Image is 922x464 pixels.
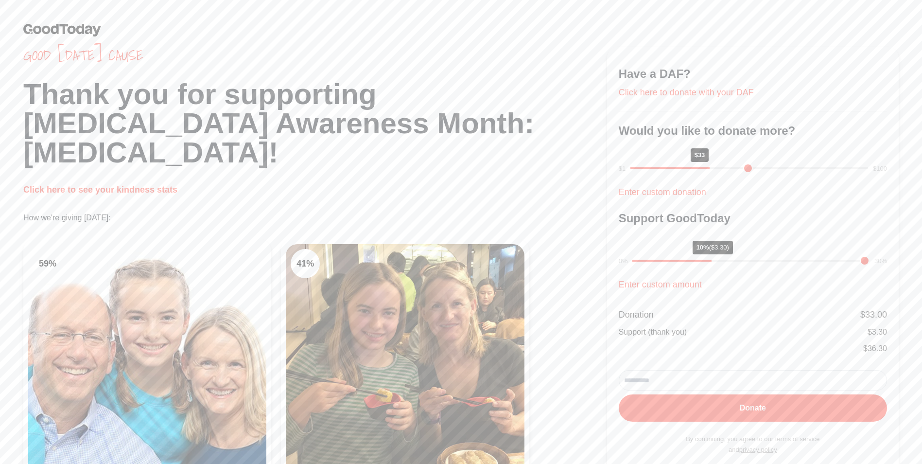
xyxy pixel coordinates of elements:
a: Enter custom donation [619,187,706,197]
div: 59 % [33,249,62,278]
img: GoodToday [23,23,101,36]
button: Donate [619,394,887,422]
div: $ [860,308,887,321]
div: 10% [693,241,733,254]
span: ($3.30) [709,244,729,251]
div: 0% [619,256,628,266]
span: 36.30 [868,344,887,353]
p: By continuing, you agree to our terms of service and [619,434,887,455]
div: 41 % [291,249,320,278]
div: $ [863,343,887,355]
div: $1 [619,164,626,174]
a: privacy policy [739,446,777,453]
p: How we're giving [DATE]: [23,212,607,224]
h3: Support GoodToday [619,211,887,226]
div: $ [868,326,887,338]
a: Enter custom amount [619,280,702,289]
a: Click here to see your kindness stats [23,185,177,195]
h3: Have a DAF? [619,66,887,82]
a: Click here to donate with your DAF [619,88,754,97]
div: Support (thank you) [619,326,687,338]
span: Good [DATE] cause [23,47,607,64]
div: $33 [691,148,709,162]
span: 33.00 [865,310,887,320]
h3: Would you like to donate more? [619,123,887,139]
div: Donation [619,308,654,321]
span: 3.30 [872,328,887,336]
h1: Thank you for supporting [MEDICAL_DATA] Awareness Month: [MEDICAL_DATA]! [23,80,607,167]
div: 30% [874,256,887,266]
div: $100 [873,164,887,174]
